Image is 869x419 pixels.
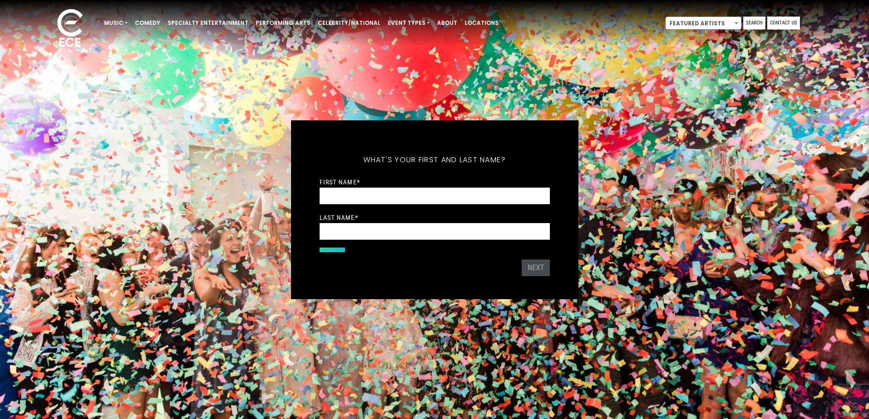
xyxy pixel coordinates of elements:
label: First Name [320,178,360,186]
a: Contact Us [767,17,800,30]
a: About [433,15,461,31]
a: Locations [461,15,502,31]
h5: What's your first and last name? [320,143,550,177]
a: Music [100,15,131,31]
a: Event Types [384,15,433,31]
img: ece_new_logo_whitev2-1.png [47,6,93,51]
a: Performing Arts [252,15,314,31]
span: Featured Artists [665,17,741,30]
a: Comedy [131,15,164,31]
span: Featured Artists [666,17,741,30]
label: Last Name [320,213,358,222]
a: Specialty Entertainment [164,15,252,31]
a: Celebrity/National [314,15,384,31]
a: Search [743,17,765,30]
